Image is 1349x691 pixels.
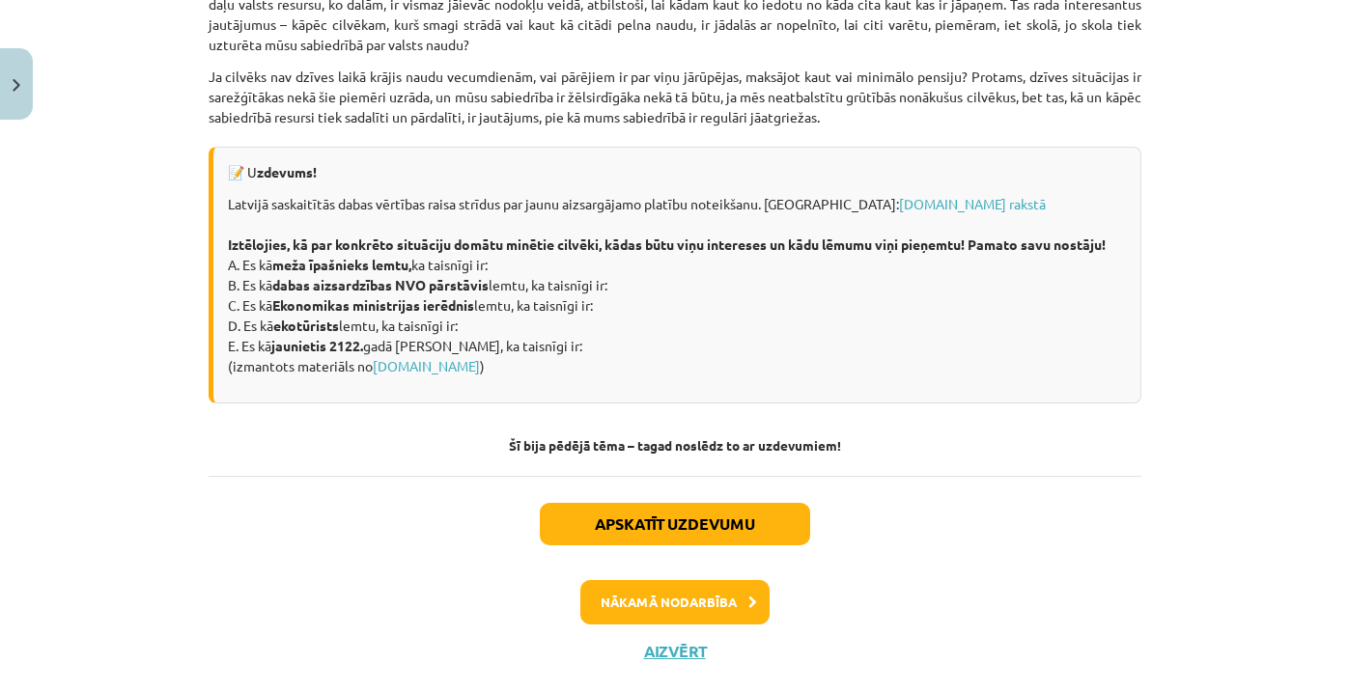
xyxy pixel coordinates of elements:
[273,317,339,334] strong: ekotūrists
[209,67,1141,127] p: Ja cilvēks nav dzīves laikā krājis naudu vecumdienām, vai pārējiem ir par viņu jārūpējas, maksājo...
[272,296,474,314] strong: Ekonomikas ministrijas ierēdnis
[228,162,1126,182] p: 📝 U
[257,163,317,180] strong: zdevums!
[271,337,363,354] strong: jaunietis 2122.
[540,503,810,545] button: Apskatīt uzdevumu
[272,276,489,293] strong: dabas aizsardzības NVO pārstāvis
[272,256,411,273] strong: meža īpašnieks lemtu,
[228,235,1106,253] strong: Iztēlojies, kā par konkrēto situāciju domātu minētie cilvēki, kādas būtu viņu intereses un kādu l...
[580,580,770,624] button: Nākamā nodarbība
[373,357,480,374] a: [DOMAIN_NAME]
[638,642,712,661] button: Aizvērt
[228,194,1126,376] p: Latvijā saskaitītās dabas vērtības raisa strīdus par jaunu aizsargājamo platību noteikšanu. [GEOG...
[13,79,20,92] img: icon-close-lesson-0947bae3869378f0d4975bcd49f059093ad1ed9edebbc8119c70593378902aed.svg
[509,436,841,454] strong: Šī bija pēdējā tēma – tagad noslēdz to ar uzdevumiem!
[899,195,1046,212] a: [DOMAIN_NAME] rakstā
